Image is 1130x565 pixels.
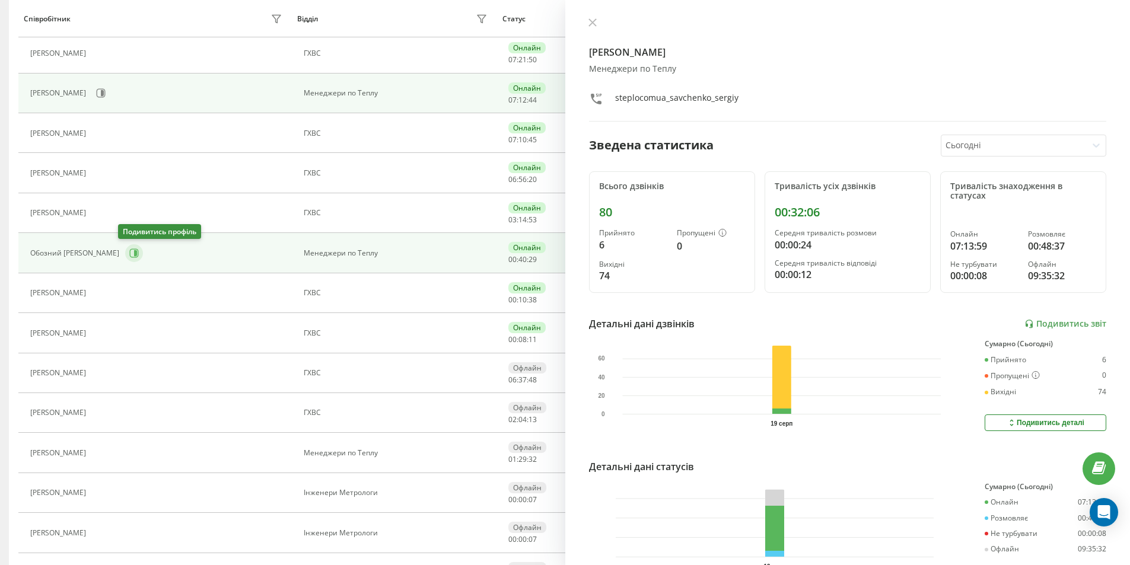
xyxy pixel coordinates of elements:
[589,459,694,474] div: Детальні дані статусів
[1078,514,1106,522] div: 00:48:37
[518,295,527,305] span: 10
[508,136,537,144] div: : :
[24,15,71,23] div: Співробітник
[304,209,491,217] div: ГХВС
[1078,498,1106,506] div: 07:13:59
[985,529,1037,538] div: Не турбувати
[508,496,537,504] div: : :
[518,414,527,424] span: 04
[508,42,546,53] div: Онлайн
[589,136,714,154] div: Зведена статистика
[599,260,667,269] div: Вихідні
[304,449,491,457] div: Менеджери по Теплу
[950,269,1018,283] div: 00:00:08
[599,238,667,252] div: 6
[775,238,921,252] div: 00:00:24
[30,169,89,177] div: [PERSON_NAME]
[589,45,1107,59] h4: [PERSON_NAME]
[508,454,517,464] span: 01
[599,229,667,237] div: Прийнято
[677,239,745,253] div: 0
[297,15,318,23] div: Відділ
[508,82,546,94] div: Онлайн
[598,374,605,381] text: 40
[508,215,517,225] span: 03
[985,356,1026,364] div: Прийнято
[508,95,517,105] span: 07
[508,535,537,544] div: : :
[950,230,1018,238] div: Онлайн
[1024,319,1106,329] a: Подивитись звіт
[508,242,546,253] div: Онлайн
[589,64,1107,74] div: Менеджери по Теплу
[601,411,604,417] text: 0
[1028,230,1096,238] div: Розмовляє
[775,205,921,219] div: 00:32:06
[508,56,537,64] div: : :
[518,334,527,344] span: 08
[599,269,667,283] div: 74
[30,209,89,217] div: [PERSON_NAME]
[118,224,201,239] div: Подивитись профіль
[30,49,89,58] div: [PERSON_NAME]
[502,15,526,23] div: Статус
[508,375,517,385] span: 06
[508,135,517,145] span: 07
[508,534,517,544] span: 00
[30,408,89,417] div: [PERSON_NAME]
[30,369,89,377] div: [PERSON_NAME]
[1028,269,1096,283] div: 09:35:32
[775,267,921,282] div: 00:00:12
[30,89,89,97] div: [PERSON_NAME]
[518,494,527,505] span: 00
[518,534,527,544] span: 00
[30,449,89,457] div: [PERSON_NAME]
[508,282,546,293] div: Онлайн
[508,202,546,213] div: Онлайн
[518,174,527,184] span: 56
[985,414,1106,431] button: Подивитись деталі
[775,259,921,267] div: Середня тривалість відповіді
[508,376,537,384] div: : :
[508,402,546,413] div: Офлайн
[508,416,537,424] div: : :
[508,254,517,264] span: 00
[508,296,537,304] div: : :
[30,329,89,337] div: [PERSON_NAME]
[1078,545,1106,553] div: 09:35:32
[508,256,537,264] div: : :
[30,129,89,138] div: [PERSON_NAME]
[529,254,537,264] span: 29
[508,295,517,305] span: 00
[529,494,537,505] span: 07
[508,442,546,453] div: Офлайн
[304,89,491,97] div: Менеджери по Теплу
[508,322,546,333] div: Онлайн
[985,340,1106,348] div: Сумарно (Сьогодні)
[508,494,517,505] span: 00
[985,545,1019,553] div: Офлайн
[304,529,491,537] div: Інженери Метрологи
[508,122,546,133] div: Онлайн
[304,249,491,257] div: Менеджери по Теплу
[518,375,527,385] span: 37
[1102,371,1106,381] div: 0
[529,215,537,225] span: 53
[599,205,745,219] div: 80
[529,174,537,184] span: 20
[985,498,1018,506] div: Онлайн
[30,529,89,537] div: [PERSON_NAME]
[589,317,695,331] div: Детальні дані дзвінків
[771,420,792,427] text: 19 серп
[304,369,491,377] div: ГХВС
[529,95,537,105] span: 44
[508,414,517,424] span: 02
[518,454,527,464] span: 29
[30,289,89,297] div: [PERSON_NAME]
[1028,239,1096,253] div: 00:48:37
[508,55,517,65] span: 07
[598,392,605,399] text: 20
[508,482,546,493] div: Офлайн
[304,49,491,58] div: ГХВС
[1102,356,1106,364] div: 6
